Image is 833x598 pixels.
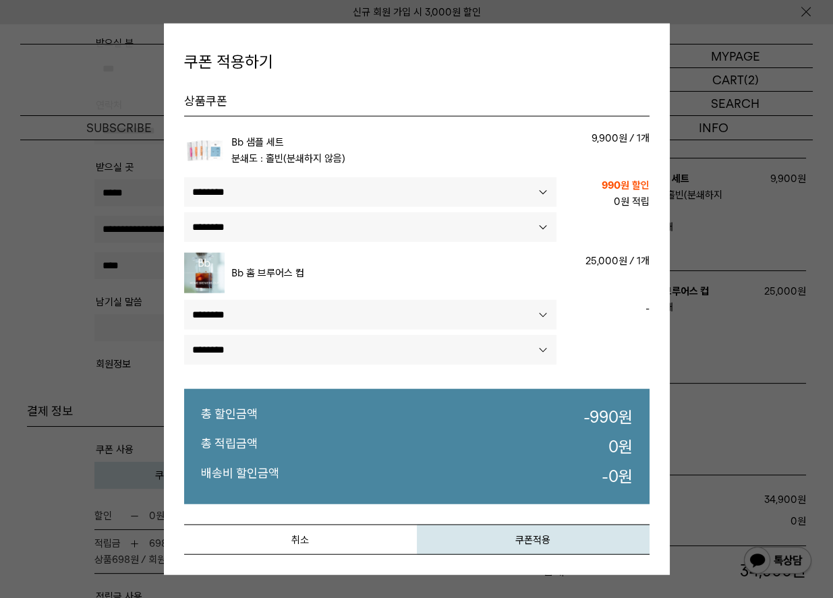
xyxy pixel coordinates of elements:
[184,50,650,73] h4: 쿠폰 적용하기
[602,179,629,191] span: 990원
[556,300,650,316] div: -
[231,136,284,148] a: Bb 샘플 세트
[231,152,345,165] span: 분쇄도 : 홀빈(분쇄하지 않음)
[184,93,650,117] h5: 상품쿠폰
[614,196,629,208] span: 0원
[184,130,225,171] img: Bb 샘플 세트
[417,525,650,555] button: 쿠폰적용
[608,466,619,485] strong: 0
[463,253,650,269] p: 25,000원 / 1개
[201,465,279,487] dt: 배송비 할인금액
[184,525,417,555] button: 취소
[231,267,304,279] a: Bb 홈 브루어스 컵
[201,436,258,458] dt: 총 적립금액
[602,465,633,487] dd: - 원
[201,406,258,429] dt: 총 할인금액
[608,437,619,456] strong: 0
[632,179,650,191] b: 할인
[632,196,650,208] b: 적립
[463,130,650,146] p: 9,900원 / 1개
[590,407,619,427] strong: 990
[608,436,633,458] dd: 원
[184,253,225,293] img: Bb 홈 브루어스 컵
[583,406,633,429] dd: - 원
